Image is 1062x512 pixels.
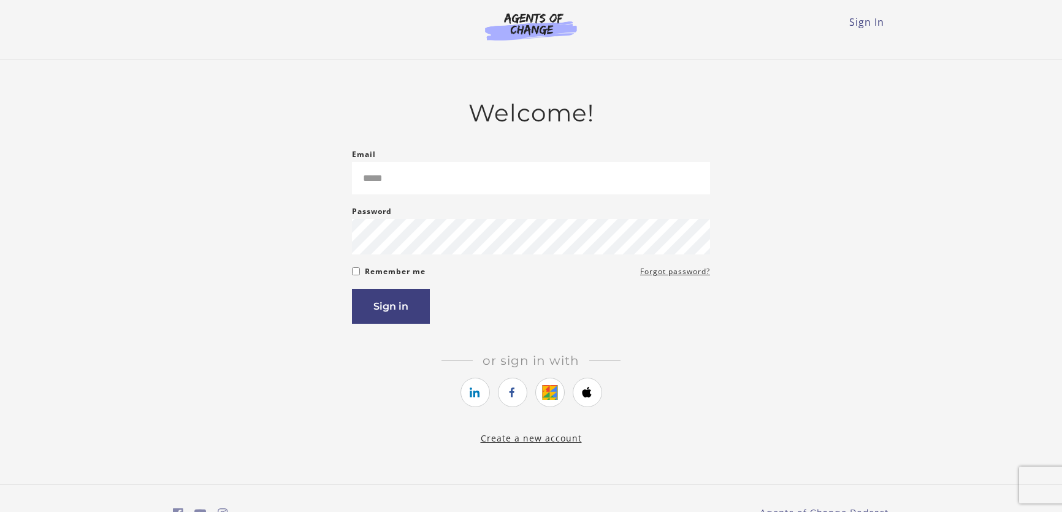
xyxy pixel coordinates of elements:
[535,378,565,407] a: https://courses.thinkific.com/users/auth/google?ss%5Breferral%5D=&ss%5Buser_return_to%5D=https%3A...
[640,264,710,279] a: Forgot password?
[460,378,490,407] a: https://courses.thinkific.com/users/auth/linkedin?ss%5Breferral%5D=&ss%5Buser_return_to%5D=https%...
[352,204,392,219] label: Password
[352,99,710,128] h2: Welcome!
[481,432,582,444] a: Create a new account
[498,378,527,407] a: https://courses.thinkific.com/users/auth/facebook?ss%5Breferral%5D=&ss%5Buser_return_to%5D=https%...
[473,353,589,368] span: Or sign in with
[472,12,590,40] img: Agents of Change Logo
[849,15,884,29] a: Sign In
[365,264,426,279] label: Remember me
[352,289,430,324] button: Sign in
[352,147,376,162] label: Email
[573,378,602,407] a: https://courses.thinkific.com/users/auth/apple?ss%5Breferral%5D=&ss%5Buser_return_to%5D=https%3A%...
